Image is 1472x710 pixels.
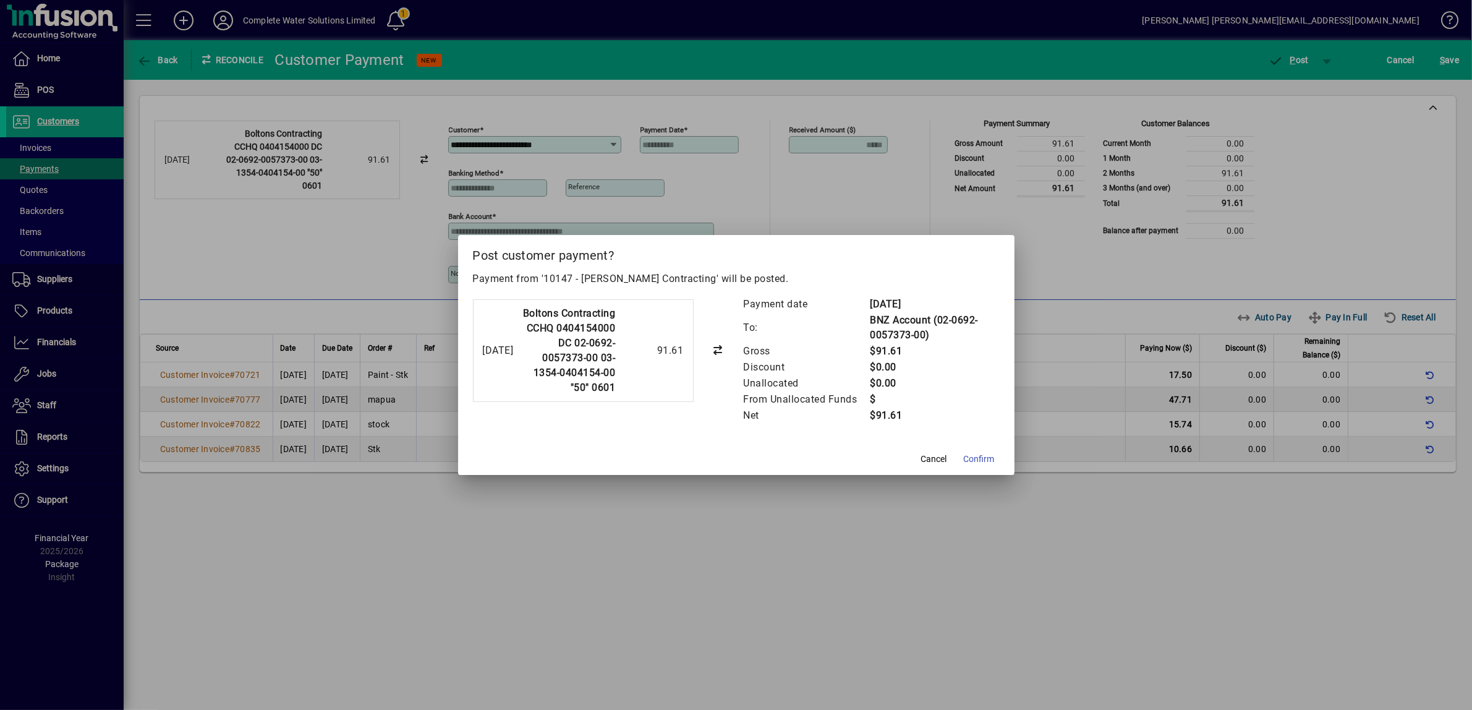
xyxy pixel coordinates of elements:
strong: Boltons Contracting CCHQ 0404154000 DC 02-0692-0057373-00 03-1354-0404154-00 "50" 0601 [523,307,616,393]
td: $91.61 [870,343,1000,359]
td: $0.00 [870,375,1000,391]
td: Net [743,408,870,424]
td: [DATE] [870,296,1000,312]
td: Discount [743,359,870,375]
td: Gross [743,343,870,359]
button: Confirm [959,448,1000,470]
td: $ [870,391,1000,408]
span: Confirm [964,453,995,466]
div: [DATE] [483,343,514,358]
td: $91.61 [870,408,1000,424]
td: $0.00 [870,359,1000,375]
td: From Unallocated Funds [743,391,870,408]
p: Payment from '10147 - [PERSON_NAME] Contracting' will be posted. [473,272,1000,286]
h2: Post customer payment? [458,235,1015,271]
td: Payment date [743,296,870,312]
button: Cancel [914,448,954,470]
span: Cancel [921,453,947,466]
td: To: [743,312,870,343]
div: 91.61 [622,343,684,358]
td: BNZ Account (02-0692-0057373-00) [870,312,1000,343]
td: Unallocated [743,375,870,391]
